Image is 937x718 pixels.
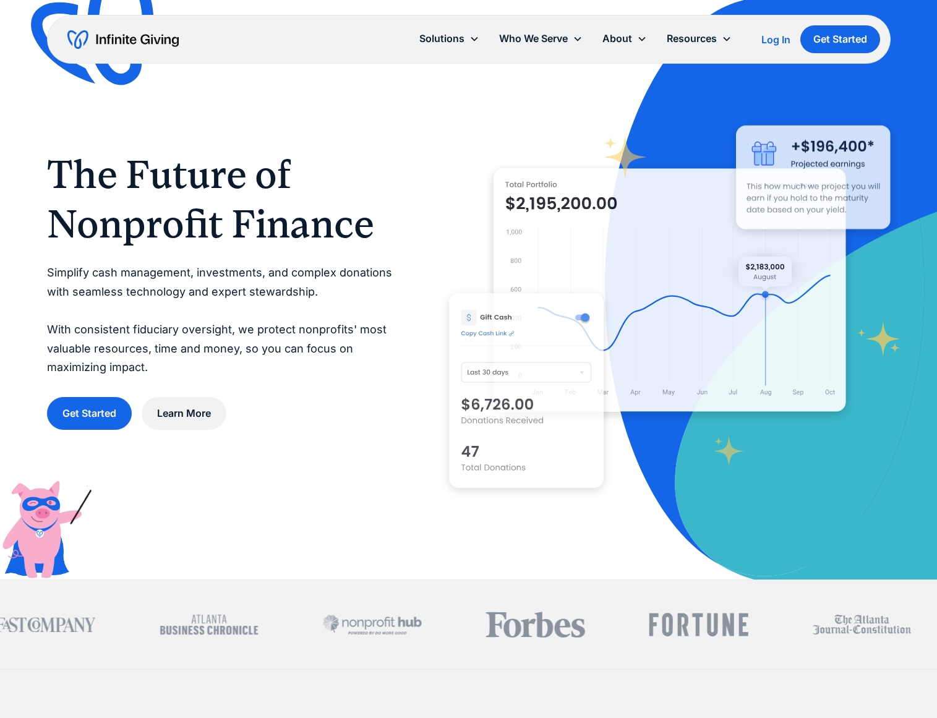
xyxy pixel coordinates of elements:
div: Who We Serve [498,30,567,47]
div: Solutions [419,30,464,47]
p: Simplify cash management, investments, and complex donations with seamless technology and expert ... [47,263,400,377]
h1: The Future of Nonprofit Finance [47,150,400,249]
img: nonprofit donation platform [494,168,846,412]
div: Resources [656,25,741,52]
a: Get Started [800,25,879,53]
a: Log In [761,32,790,47]
div: Resources [666,30,716,47]
div: About [592,25,656,52]
div: Who We Serve [489,25,592,52]
img: donation software for nonprofits [449,293,604,488]
div: About [602,30,631,47]
a: Learn More [142,397,226,430]
div: Solutions [409,25,489,52]
a: Get Started [47,397,132,430]
img: fundraising star [857,322,901,356]
a: home [67,30,179,49]
div: Log In [761,35,790,45]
